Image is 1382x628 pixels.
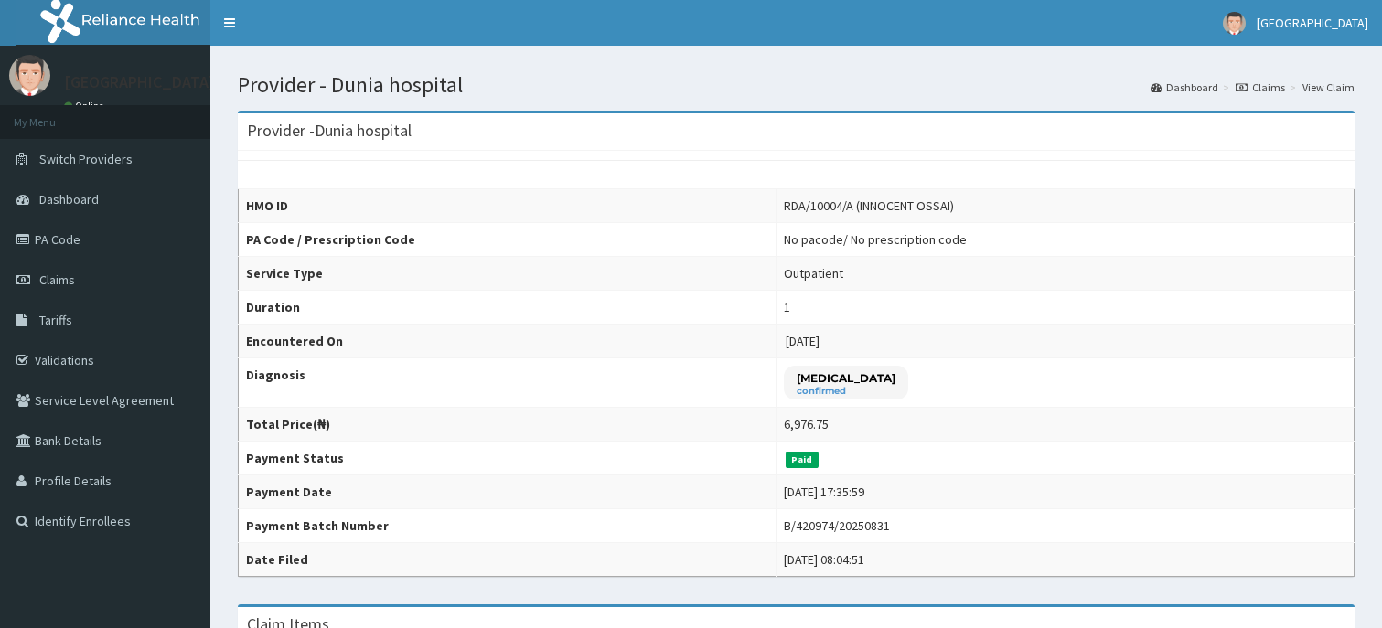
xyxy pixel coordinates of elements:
span: Claims [39,271,75,288]
span: Paid [786,452,819,468]
span: Switch Providers [39,151,133,167]
span: [GEOGRAPHIC_DATA] [1257,15,1368,31]
th: Encountered On [239,325,777,358]
img: User Image [1223,12,1246,35]
a: Online [64,100,108,112]
th: Total Price(₦) [239,408,777,442]
div: B/420974/20250831 [784,516,890,535]
p: [MEDICAL_DATA] [797,370,895,386]
a: Claims [1236,80,1285,95]
div: [DATE] 17:35:59 [784,483,864,501]
th: PA Code / Prescription Code [239,223,777,257]
th: Payment Batch Number [239,509,777,543]
span: [DATE] [786,333,820,349]
p: [GEOGRAPHIC_DATA] [64,74,215,90]
th: Diagnosis [239,358,777,408]
h3: Provider - Dunia hospital [247,122,412,139]
div: 6,976.75 [784,415,829,433]
a: Dashboard [1151,80,1218,95]
div: Outpatient [784,264,843,282]
th: HMO ID [239,189,777,223]
span: Dashboard [39,191,99,208]
img: User Image [9,55,50,96]
th: Date Filed [239,543,777,577]
div: 1 [784,298,790,316]
th: Payment Status [239,442,777,475]
div: No pacode / No prescription code [784,230,967,249]
span: Tariffs [39,312,72,328]
a: View Claim [1302,80,1355,95]
small: confirmed [797,387,895,396]
th: Payment Date [239,475,777,509]
th: Service Type [239,257,777,291]
div: [DATE] 08:04:51 [784,550,864,569]
h1: Provider - Dunia hospital [238,73,1355,97]
th: Duration [239,291,777,325]
div: RDA/10004/A (INNOCENT OSSAI) [784,197,954,215]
